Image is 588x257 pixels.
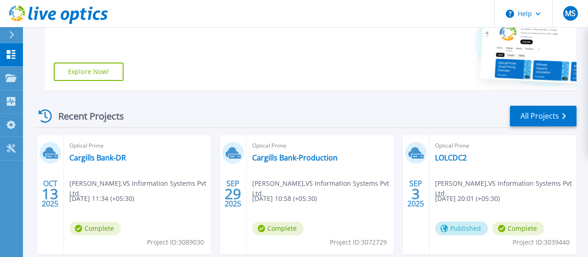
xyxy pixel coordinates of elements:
div: SEP 2025 [407,177,424,211]
a: Cargills Bank-DR [69,153,126,162]
span: 3 [412,190,420,198]
span: Complete [492,222,544,235]
span: Project ID: 3072729 [330,237,387,247]
span: [PERSON_NAME] , VS Information Systems Pvt Ltd. [435,178,577,199]
span: Project ID: 3089030 [147,237,204,247]
span: Project ID: 3039440 [513,237,570,247]
span: [DATE] 10:58 (+05:30) [252,194,317,204]
span: Complete [69,222,121,235]
span: [DATE] 20:01 (+05:30) [435,194,500,204]
span: MS [565,10,576,17]
span: Published [435,222,488,235]
span: Optical Prime [252,141,388,151]
span: Optical Prime [435,141,571,151]
a: Cargills Bank-Production [252,153,338,162]
a: All Projects [510,106,577,126]
span: 29 [225,190,241,198]
div: Recent Projects [35,105,136,127]
span: [PERSON_NAME] , VS Information Systems Pvt Ltd. [69,178,211,199]
div: SEP 2025 [224,177,242,211]
span: Complete [252,222,304,235]
a: Explore Now! [54,63,124,81]
span: 13 [42,190,58,198]
div: OCT 2025 [41,177,59,211]
span: [PERSON_NAME] , VS Information Systems Pvt Ltd. [252,178,394,199]
span: [DATE] 11:34 (+05:30) [69,194,134,204]
a: LOLCDC2 [435,153,467,162]
span: Optical Prime [69,141,205,151]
